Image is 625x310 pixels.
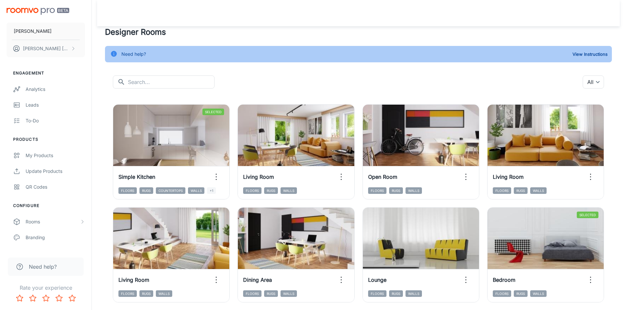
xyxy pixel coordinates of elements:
input: Search... [128,75,215,89]
button: Rate 2 star [26,292,39,305]
span: Countertops [156,187,185,194]
p: [PERSON_NAME] [14,28,52,35]
button: [PERSON_NAME] [7,23,85,40]
div: Update Products [26,168,85,175]
span: Walls [530,187,547,194]
button: View Instructions [571,49,609,59]
span: Floors [493,187,511,194]
button: Rate 1 star [13,292,26,305]
span: Selected [577,212,598,218]
div: Need help? [121,48,146,60]
h6: Simple Kitchen [118,173,155,181]
button: Rate 4 star [52,292,66,305]
span: Need help? [29,263,57,271]
div: QR Codes [26,183,85,191]
span: Rugs [389,187,403,194]
span: Rugs [139,187,153,194]
div: Analytics [26,86,85,93]
p: [PERSON_NAME] [PERSON_NAME] [23,45,69,52]
div: Leads [26,101,85,109]
span: Walls [406,187,422,194]
span: Rugs [264,290,278,297]
div: My Products [26,152,85,159]
div: To-do [26,117,85,124]
span: Floors [118,290,137,297]
span: Walls [281,187,297,194]
span: +1 [207,187,216,194]
span: Walls [188,187,204,194]
h6: Open Room [368,173,397,181]
span: Rugs [514,187,528,194]
div: Texts [26,250,85,257]
span: Rugs [264,187,278,194]
h6: Dining Area [243,276,272,284]
span: Floors [243,187,261,194]
span: Walls [156,290,172,297]
div: Rooms [26,218,80,225]
span: Rugs [389,290,403,297]
span: Walls [281,290,297,297]
span: Floors [368,290,386,297]
span: Rugs [514,290,528,297]
span: Walls [530,290,547,297]
h6: Lounge [368,276,386,284]
span: Floors [368,187,386,194]
span: Floors [118,187,137,194]
span: Walls [406,290,422,297]
p: Rate your experience [5,284,86,292]
h4: Designer Rooms [105,26,612,38]
div: All [583,75,604,89]
span: Floors [493,290,511,297]
span: Rugs [139,290,153,297]
button: Rate 3 star [39,292,52,305]
h6: Living Room [243,173,274,181]
button: [PERSON_NAME] [PERSON_NAME] [7,40,85,57]
img: Roomvo PRO Beta [7,8,69,15]
div: Branding [26,234,85,241]
h6: Living Room [493,173,524,181]
span: Floors [243,290,261,297]
span: Selected [202,109,224,115]
button: Rate 5 star [66,292,79,305]
h6: Living Room [118,276,149,284]
h6: Bedroom [493,276,515,284]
